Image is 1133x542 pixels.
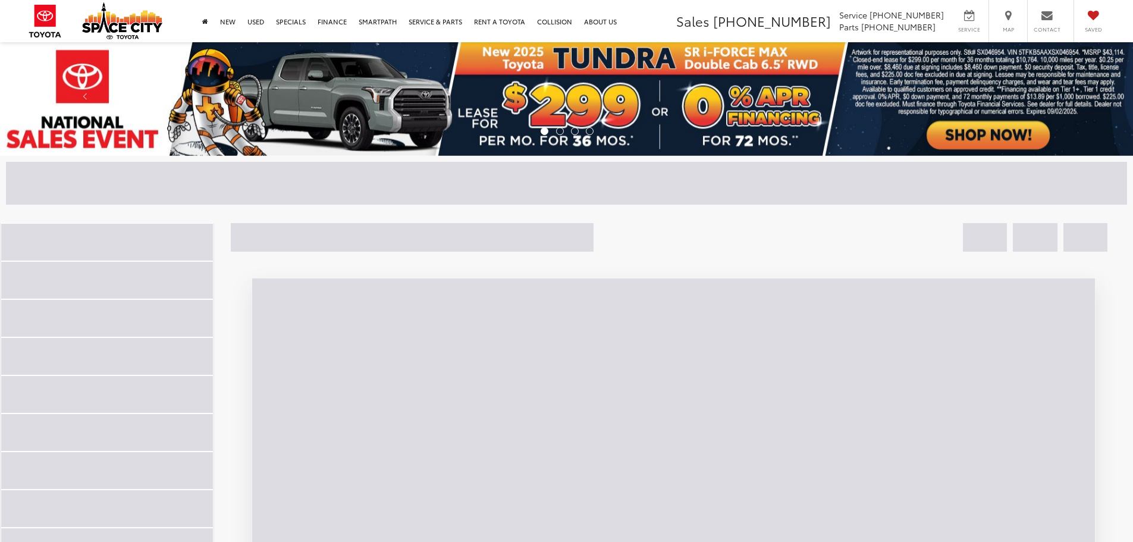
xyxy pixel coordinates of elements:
[861,21,936,33] span: [PHONE_NUMBER]
[713,11,831,30] span: [PHONE_NUMBER]
[870,9,944,21] span: [PHONE_NUMBER]
[82,2,162,39] img: Space City Toyota
[676,11,710,30] span: Sales
[1080,26,1106,33] span: Saved
[839,21,859,33] span: Parts
[995,26,1021,33] span: Map
[1034,26,1060,33] span: Contact
[956,26,983,33] span: Service
[839,9,867,21] span: Service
